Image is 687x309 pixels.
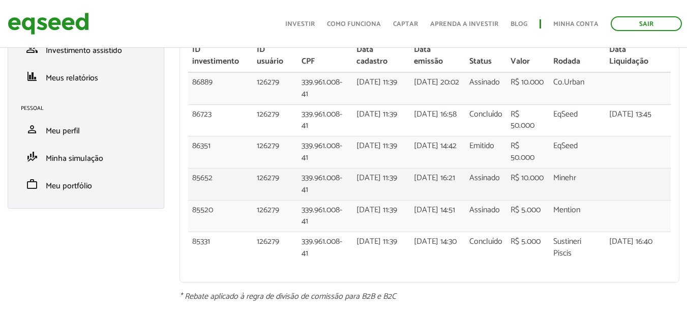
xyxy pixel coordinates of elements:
span: Meus relatórios [46,71,98,85]
td: R$ 10.000 [506,168,549,200]
td: 85652 [188,168,253,200]
td: 339.961.008-41 [297,72,353,104]
a: Investir [285,21,315,27]
li: Meus relatórios [13,63,159,90]
td: Concluído [465,232,506,264]
td: R$ 10.000 [506,72,549,104]
td: Co.Urban [549,72,605,104]
td: [DATE] 16:58 [410,104,465,136]
td: R$ 5.000 [506,232,549,264]
td: Minehr [549,168,605,200]
td: EqSeed [549,104,605,136]
a: Sair [611,16,682,31]
a: Minha conta [553,21,599,27]
td: [DATE] 14:30 [410,232,465,264]
td: 339.961.008-41 [297,104,353,136]
th: Status [465,40,506,72]
a: Aprenda a investir [430,21,498,27]
td: 86351 [188,136,253,168]
em: * Rebate aplicado à regra de divisão de comissão para B2B e B2C [180,290,396,303]
td: Sustineri Piscis [549,232,605,264]
li: Meu portfólio [13,171,159,198]
td: [DATE] 11:39 [352,200,410,232]
td: 339.961.008-41 [297,200,353,232]
td: 85331 [188,232,253,264]
td: [DATE] 14:51 [410,200,465,232]
a: groupInvestimento assistido [21,43,151,55]
li: Meu perfil [13,116,159,143]
h2: Pessoal [21,105,159,111]
span: Investimento assistido [46,44,122,58]
td: [DATE] 11:39 [352,136,410,168]
td: 126279 [253,168,297,200]
th: CPF [297,40,353,72]
td: [DATE] 16:21 [410,168,465,200]
span: person [26,123,38,135]
td: [DATE] 11:39 [352,72,410,104]
td: 126279 [253,200,297,232]
td: R$ 50.000 [506,136,549,168]
th: ID usuário [253,40,297,72]
a: finance_modeMinha simulação [21,151,151,163]
td: R$ 50.000 [506,104,549,136]
a: workMeu portfólio [21,178,151,190]
span: finance [26,70,38,82]
td: 85520 [188,200,253,232]
td: 86723 [188,104,253,136]
td: Assinado [465,200,506,232]
td: [DATE] 11:39 [352,168,410,200]
td: 86889 [188,72,253,104]
td: [DATE] 13:45 [605,104,671,136]
a: financeMeus relatórios [21,70,151,82]
th: Rodada [549,40,605,72]
td: Mention [549,200,605,232]
a: Como funciona [327,21,381,27]
a: Blog [511,21,527,27]
td: 339.961.008-41 [297,232,353,264]
span: Meu perfil [46,124,80,138]
span: finance_mode [26,151,38,163]
th: ID investimento [188,40,253,72]
td: 126279 [253,104,297,136]
td: 126279 [253,232,297,264]
td: 126279 [253,136,297,168]
td: [DATE] 14:42 [410,136,465,168]
td: 126279 [253,72,297,104]
td: EqSeed [549,136,605,168]
td: R$ 5.000 [506,200,549,232]
a: Captar [393,21,418,27]
th: Data emissão [410,40,465,72]
td: [DATE] 11:39 [352,104,410,136]
td: Concluído [465,104,506,136]
td: [DATE] 20:02 [410,72,465,104]
th: Data cadastro [352,40,410,72]
td: [DATE] 11:39 [352,232,410,264]
td: Emitido [465,136,506,168]
span: group [26,43,38,55]
img: EqSeed [8,10,89,37]
td: Assinado [465,72,506,104]
td: 339.961.008-41 [297,136,353,168]
td: 339.961.008-41 [297,168,353,200]
a: personMeu perfil [21,123,151,135]
th: Data Liquidação [605,40,671,72]
td: Assinado [465,168,506,200]
th: Valor [506,40,549,72]
span: Minha simulação [46,152,103,165]
span: Meu portfólio [46,179,92,193]
span: work [26,178,38,190]
li: Investimento assistido [13,35,159,63]
li: Minha simulação [13,143,159,171]
td: [DATE] 16:40 [605,232,671,264]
